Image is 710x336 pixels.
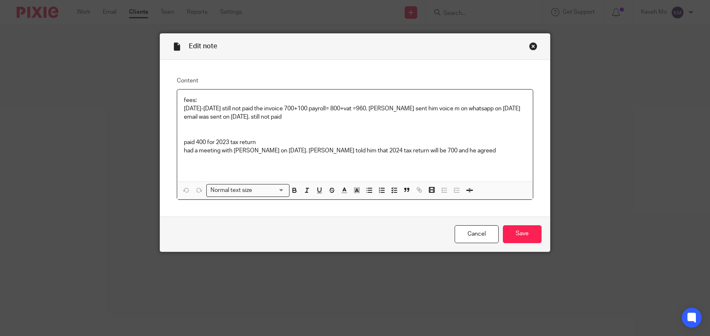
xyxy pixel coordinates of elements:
input: Save [503,225,542,243]
p: paid 400 for 2023 tax return [184,138,526,147]
p: [DATE]-[DATE] still not paid the invoice 700+100 payroll= 800+vat =960. [PERSON_NAME] sent him vo... [184,105,526,122]
a: Cancel [455,225,499,243]
input: Search for option [255,186,284,195]
div: Close this dialog window [529,42,537,50]
span: Edit note [189,43,217,50]
p: fees: [184,96,526,105]
p: had a meeting with [PERSON_NAME] on [DATE]. [PERSON_NAME] told him that 2024 tax return will be 7... [184,147,526,155]
label: Content [177,77,533,85]
div: Search for option [206,184,289,197]
span: Normal text size [208,186,254,195]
